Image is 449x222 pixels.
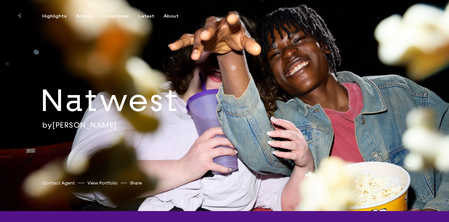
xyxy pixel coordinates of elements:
[164,13,179,19] div: About
[52,120,117,130] a: [PERSON_NAME]
[42,180,75,186] a: Contact Agent
[42,120,52,130] span: by
[76,13,102,19] button: Artists
[102,13,138,19] button: Collections
[138,13,154,19] div: Latest
[42,13,76,19] button: Highlights
[87,180,117,186] a: View Portfolio
[76,13,92,19] div: Artists
[130,179,142,187] button: Share
[40,81,222,120] h2: Natwest
[138,13,164,19] button: Latest
[164,13,188,19] button: About
[102,13,129,19] div: Collections
[42,13,66,19] div: Highlights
